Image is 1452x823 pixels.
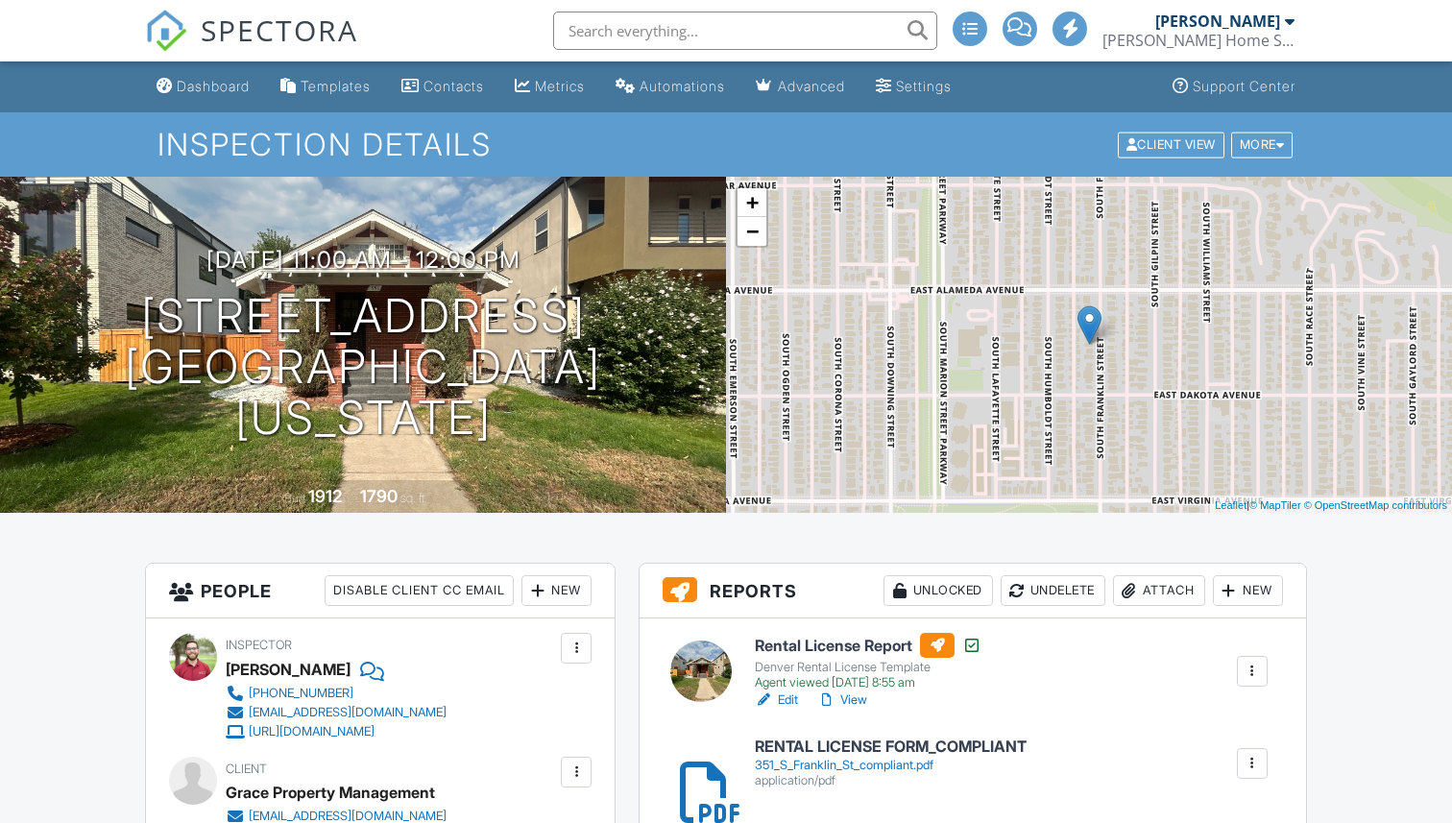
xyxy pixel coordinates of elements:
div: Automations [640,78,725,94]
div: Scott Home Services, LLC [1102,31,1295,50]
div: Metrics [535,78,585,94]
div: Grace Property Management [226,778,435,807]
div: Unlocked [883,575,993,606]
img: The Best Home Inspection Software - Spectora [145,10,187,52]
div: [PERSON_NAME] [1155,12,1280,31]
a: Dashboard [149,69,257,105]
div: Settings [896,78,952,94]
h3: [DATE] 11:00 am - 12:00 pm [206,247,520,273]
a: [EMAIL_ADDRESS][DOMAIN_NAME] [226,703,447,722]
div: Attach [1113,575,1205,606]
div: Denver Rental License Template [755,660,981,675]
div: Support Center [1193,78,1295,94]
a: Edit [755,690,798,710]
a: Automations (Advanced) [608,69,733,105]
a: Rental License Report Denver Rental License Template Agent viewed [DATE] 8:55 am [755,633,981,690]
a: © OpenStreetMap contributors [1304,499,1447,511]
a: RENTAL LICENSE FORM_COMPLIANT 351_S_Franklin_St_compliant.pdf application/pdf [755,738,1027,787]
a: Leaflet [1215,499,1246,511]
a: Client View [1116,136,1229,151]
div: 1912 [308,486,342,506]
a: Zoom in [738,188,766,217]
div: Client View [1118,132,1224,157]
div: New [521,575,592,606]
div: [PERSON_NAME] [226,655,351,684]
div: Agent viewed [DATE] 8:55 am [755,675,981,690]
div: [PHONE_NUMBER] [249,686,353,701]
div: [URL][DOMAIN_NAME] [249,724,375,739]
div: Templates [301,78,371,94]
div: Dashboard [177,78,250,94]
div: More [1231,132,1294,157]
a: SPECTORA [145,26,358,66]
a: View [817,690,867,710]
a: © MapTiler [1249,499,1301,511]
a: Advanced [748,69,853,105]
h3: Reports [640,564,1306,618]
div: Advanced [778,78,845,94]
div: | [1210,497,1452,514]
a: Support Center [1165,69,1303,105]
div: 351_S_Franklin_St_compliant.pdf [755,758,1027,773]
a: Templates [273,69,378,105]
a: Zoom out [738,217,766,246]
div: [EMAIL_ADDRESS][DOMAIN_NAME] [249,705,447,720]
div: application/pdf [755,773,1027,788]
div: Contacts [423,78,484,94]
span: Built [284,491,305,505]
input: Search everything... [553,12,937,50]
span: Inspector [226,638,292,652]
span: SPECTORA [201,10,358,50]
div: Undelete [1001,575,1105,606]
a: [URL][DOMAIN_NAME] [226,722,447,741]
div: 1790 [360,486,398,506]
div: New [1213,575,1283,606]
a: Metrics [507,69,593,105]
a: [PHONE_NUMBER] [226,684,447,703]
h1: [STREET_ADDRESS] [GEOGRAPHIC_DATA][US_STATE] [31,291,695,443]
a: Settings [868,69,959,105]
h3: People [146,564,615,618]
span: Client [226,762,267,776]
h1: Inspection Details [157,128,1295,161]
div: Disable Client CC Email [325,575,514,606]
h6: RENTAL LICENSE FORM_COMPLIANT [755,738,1027,756]
a: Contacts [394,69,492,105]
h6: Rental License Report [755,633,981,658]
span: sq. ft. [400,491,427,505]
